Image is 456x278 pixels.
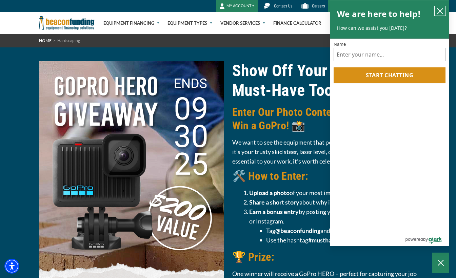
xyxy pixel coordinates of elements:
strong: #musthavetool [308,236,349,244]
li: Tag and [266,226,417,235]
span: Careers [312,4,325,8]
a: Powered by Olark [405,234,449,246]
a: Vendor Services [220,12,265,34]
li: by posting your photo and story on Facebook or Instagram. [249,207,417,245]
a: Equipment Financing [103,12,159,34]
h3: Enter Our Photo Contest for a Chance to Win a GoPro! 📸 [232,105,417,132]
input: Name [334,48,445,61]
p: How can we assist you [DATE]? [337,25,442,31]
span: by [423,235,428,243]
a: Hardscape Mentor Giveaway [39,185,224,192]
li: of your most important piece of equipment. [249,188,417,197]
strong: Upload a photo [249,189,290,196]
strong: Share a short story [249,198,299,206]
h3: 🏆 Prize: [232,250,417,264]
strong: @beaconfunding [275,227,320,234]
h2: We are here to help! [337,7,421,21]
p: We want to see the equipment that powers your business. Whether it’s your trusty skid steer, lase... [232,137,417,166]
span: Contact Us [274,4,292,8]
a: Equipment Types [167,12,212,34]
h1: Show Off Your Must‑Have Tool! [232,61,417,100]
button: Start chatting [334,67,445,83]
label: Name [334,42,445,46]
span: powered [405,235,423,243]
button: close chatbox [435,6,445,16]
h3: 🛠️ How to Enter: [232,169,417,183]
span: Hardscaping [57,38,80,43]
a: Finance Calculator [273,12,321,34]
div: Accessibility Menu [4,259,19,274]
li: about why it’s your must‑have tool. [249,197,417,207]
strong: Earn a bonus entry [249,208,299,215]
img: Beacon Funding Corporation logo [39,12,95,34]
li: Use the hashtag [266,235,417,245]
a: HOME [39,38,52,43]
button: Close Chatbox [432,253,449,273]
